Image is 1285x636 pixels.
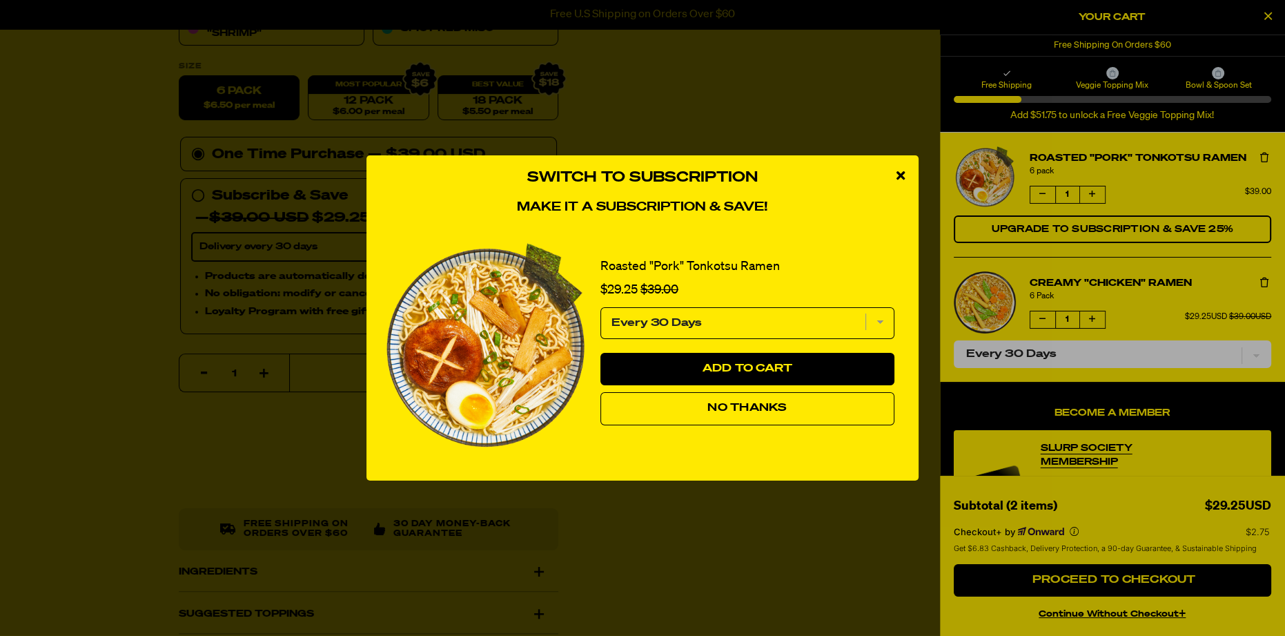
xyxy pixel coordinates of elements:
[600,307,894,339] select: subscription frequency
[380,169,905,186] h3: Switch to Subscription
[380,229,905,467] div: 1 of 1
[600,392,894,425] button: No Thanks
[600,284,638,296] span: $29.25
[600,257,780,277] a: Roasted "Pork" Tonkotsu Ramen
[640,284,678,296] span: $39.00
[600,353,894,386] button: Add to Cart
[883,155,919,197] div: close modal
[707,403,787,414] span: No Thanks
[380,243,590,453] img: View Roasted "Pork" Tonkotsu Ramen
[703,363,793,374] span: Add to Cart
[380,200,905,215] h4: Make it a subscription & save!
